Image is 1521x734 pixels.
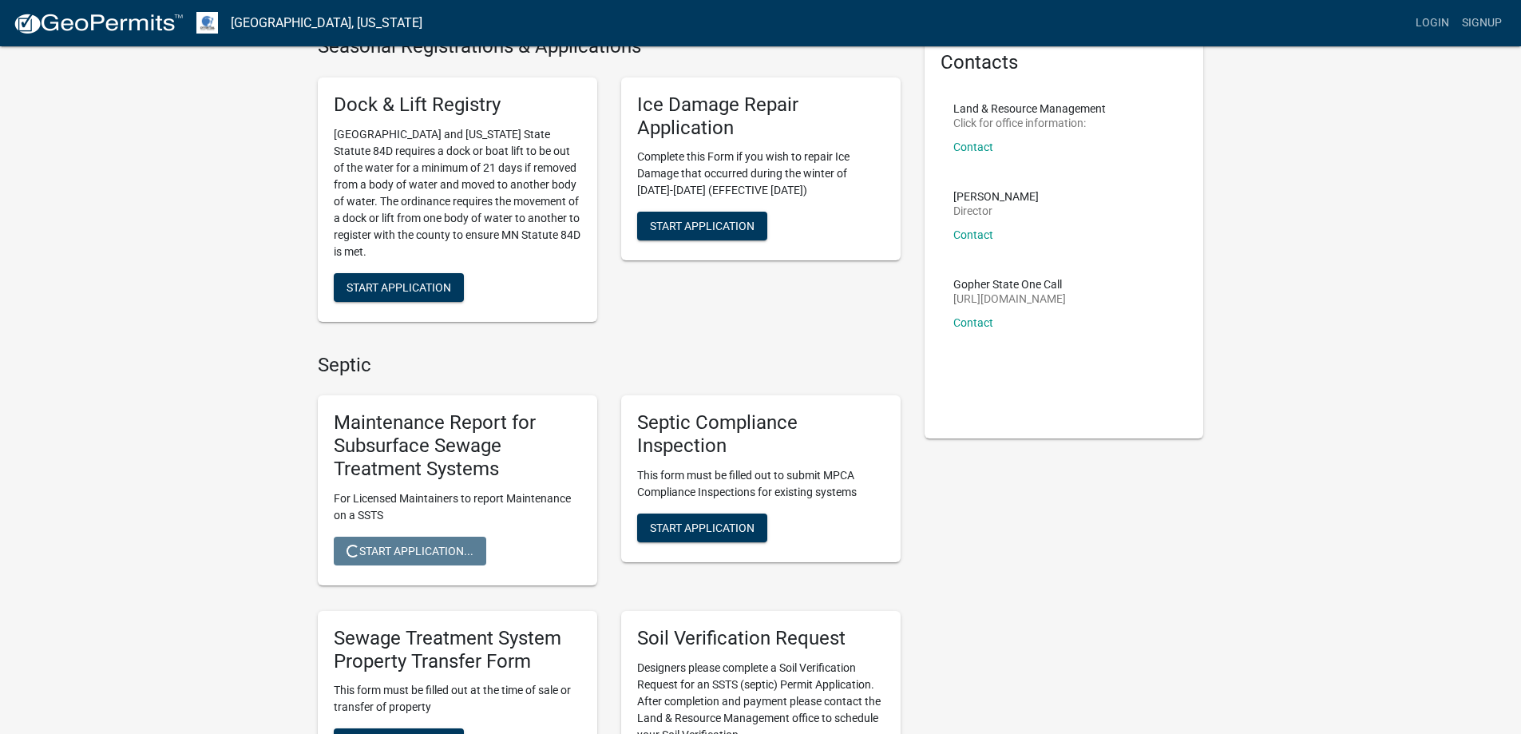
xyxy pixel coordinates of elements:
button: Start Application [334,273,464,302]
p: For Licensed Maintainers to report Maintenance on a SSTS [334,490,581,524]
h4: Septic [318,354,901,377]
p: Gopher State One Call [953,279,1066,290]
p: Complete this Form if you wish to repair Ice Damage that occurred during the winter of [DATE]-[DA... [637,149,885,199]
a: Login [1409,8,1456,38]
button: Start Application [637,514,767,542]
h5: Ice Damage Repair Application [637,93,885,140]
h4: Seasonal Registrations & Applications [318,35,901,58]
span: Start Application [650,220,755,232]
p: Director [953,205,1039,216]
h5: Sewage Treatment System Property Transfer Form [334,627,581,673]
p: Land & Resource Management [953,103,1106,114]
img: Otter Tail County, Minnesota [196,12,218,34]
a: Signup [1456,8,1508,38]
span: Start Application [347,280,451,293]
a: [GEOGRAPHIC_DATA], [US_STATE] [231,10,422,37]
h5: Soil Verification Request [637,627,885,650]
p: [PERSON_NAME] [953,191,1039,202]
h5: Maintenance Report for Subsurface Sewage Treatment Systems [334,411,581,480]
button: Start Application [637,212,767,240]
p: This form must be filled out at the time of sale or transfer of property [334,682,581,716]
a: Contact [953,141,993,153]
h5: Septic Compliance Inspection [637,411,885,458]
p: [GEOGRAPHIC_DATA] and [US_STATE] State Statute 84D requires a dock or boat lift to be out of the ... [334,126,581,260]
h5: Contacts [941,51,1188,74]
button: Start Application... [334,537,486,565]
a: Contact [953,228,993,241]
p: [URL][DOMAIN_NAME] [953,293,1066,304]
span: Start Application [650,521,755,534]
a: Contact [953,316,993,329]
span: Start Application... [347,544,473,557]
p: Click for office information: [953,117,1106,129]
h5: Dock & Lift Registry [334,93,581,117]
p: This form must be filled out to submit MPCA Compliance Inspections for existing systems [637,467,885,501]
